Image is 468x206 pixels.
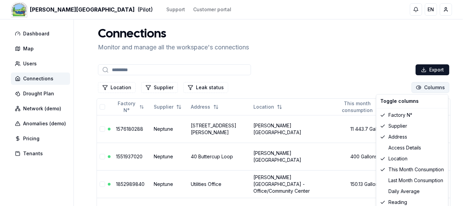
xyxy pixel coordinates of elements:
div: Supplier [378,121,447,132]
div: Location [378,154,447,164]
div: Address [378,132,447,143]
div: Last month consumption [378,175,447,186]
div: Access details [378,143,447,154]
div: Daily average [378,186,447,197]
div: Toggle columns [378,96,447,107]
div: This month consumption [378,164,447,175]
div: Factory N° [378,110,447,121]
